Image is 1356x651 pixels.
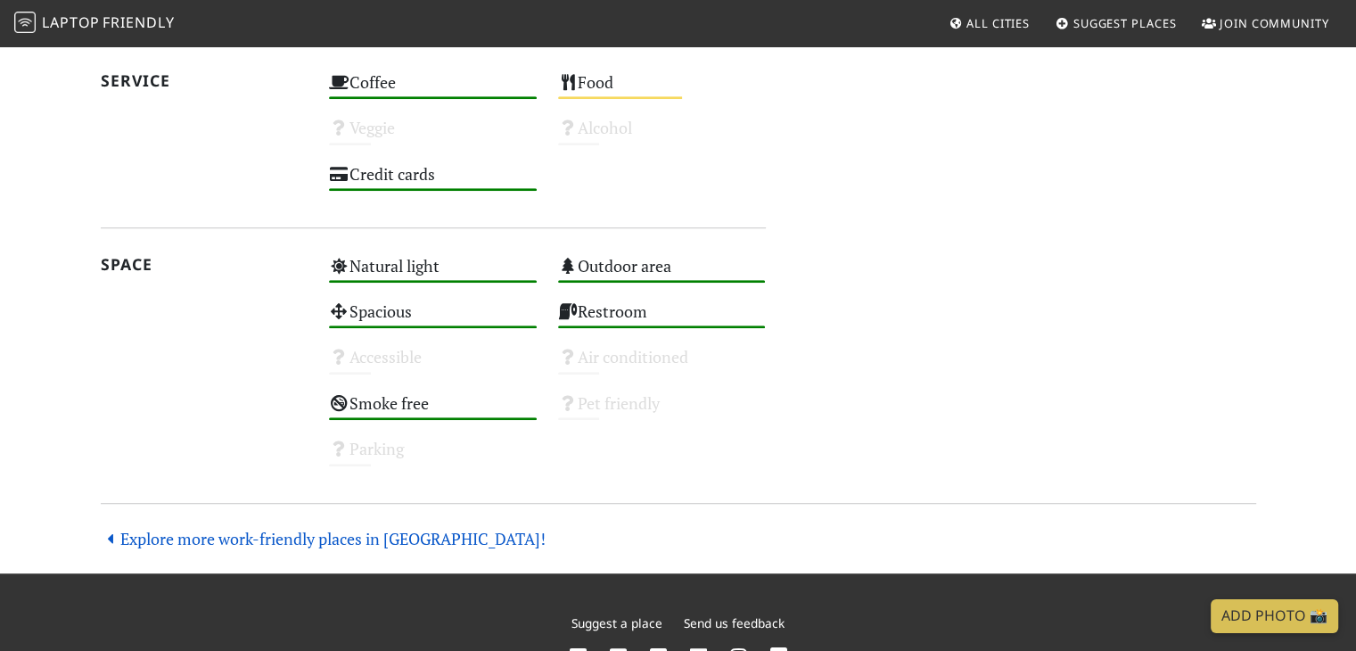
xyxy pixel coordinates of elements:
div: Parking [318,434,547,480]
h2: Service [101,71,308,90]
img: LaptopFriendly [14,12,36,33]
div: Coffee [318,68,547,113]
div: Natural light [318,251,547,297]
a: Add Photo 📸 [1211,599,1338,633]
a: Join Community [1195,7,1336,39]
div: Smoke free [318,389,547,434]
a: Suggest a place [571,614,662,631]
div: Restroom [547,297,777,342]
div: Food [547,68,777,113]
div: Veggie [318,113,547,159]
h2: Space [101,255,308,274]
div: Alcohol [547,113,777,159]
a: Suggest Places [1048,7,1184,39]
div: Air conditioned [547,342,777,388]
span: Suggest Places [1073,15,1177,31]
span: Laptop [42,12,100,32]
div: Outdoor area [547,251,777,297]
div: Spacious [318,297,547,342]
span: Friendly [103,12,174,32]
span: All Cities [966,15,1030,31]
div: Pet friendly [547,389,777,434]
span: Join Community [1220,15,1329,31]
a: Explore more work-friendly places in [GEOGRAPHIC_DATA]! [101,528,547,549]
a: LaptopFriendly LaptopFriendly [14,8,175,39]
div: Accessible [318,342,547,388]
a: Send us feedback [684,614,785,631]
div: Credit cards [318,160,547,205]
a: All Cities [941,7,1037,39]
